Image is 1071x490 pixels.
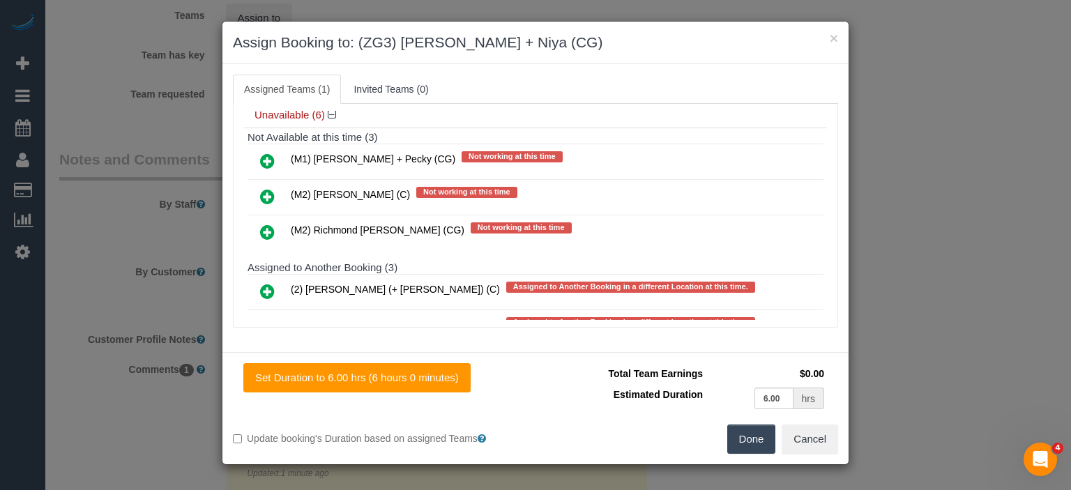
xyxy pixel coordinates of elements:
button: × [830,31,838,45]
span: Assigned to Another Booking in a different Location at this time. [506,317,755,328]
td: Total Team Earnings [546,363,706,384]
a: Invited Teams (0) [342,75,439,104]
span: Not working at this time [462,151,563,162]
label: Update booking's Duration based on assigned Teams [233,431,525,445]
button: Set Duration to 6.00 hrs (6 hours 0 minutes) [243,363,471,392]
button: Done [727,424,776,454]
h3: Assign Booking to: (ZG3) [PERSON_NAME] + Niya (CG) [233,32,838,53]
h4: Unavailable (6) [255,109,816,121]
button: Cancel [782,424,838,454]
input: Update booking's Duration based on assigned Teams [233,434,242,443]
span: Not working at this time [416,187,517,198]
span: 4 [1052,443,1063,454]
span: (2) [PERSON_NAME] (+ [PERSON_NAME]) (C) [291,284,500,295]
span: (M1) [PERSON_NAME] + Pecky (CG) [291,153,455,164]
span: Not working at this time [471,222,572,233]
div: hrs [793,388,824,409]
h4: Not Available at this time (3) [248,132,823,144]
a: Assigned Teams (1) [233,75,341,104]
h4: Assigned to Another Booking (3) [248,262,823,274]
span: (2) [PERSON_NAME] (+ [PERSON_NAME]) (C) [291,319,500,330]
span: (M2) Richmond [PERSON_NAME] (CG) [291,224,464,236]
span: Estimated Duration [614,389,703,400]
td: $0.00 [706,363,828,384]
iframe: Intercom live chat [1024,443,1057,476]
span: Assigned to Another Booking in a different Location at this time. [506,282,755,293]
span: (M2) [PERSON_NAME] (C) [291,189,410,200]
